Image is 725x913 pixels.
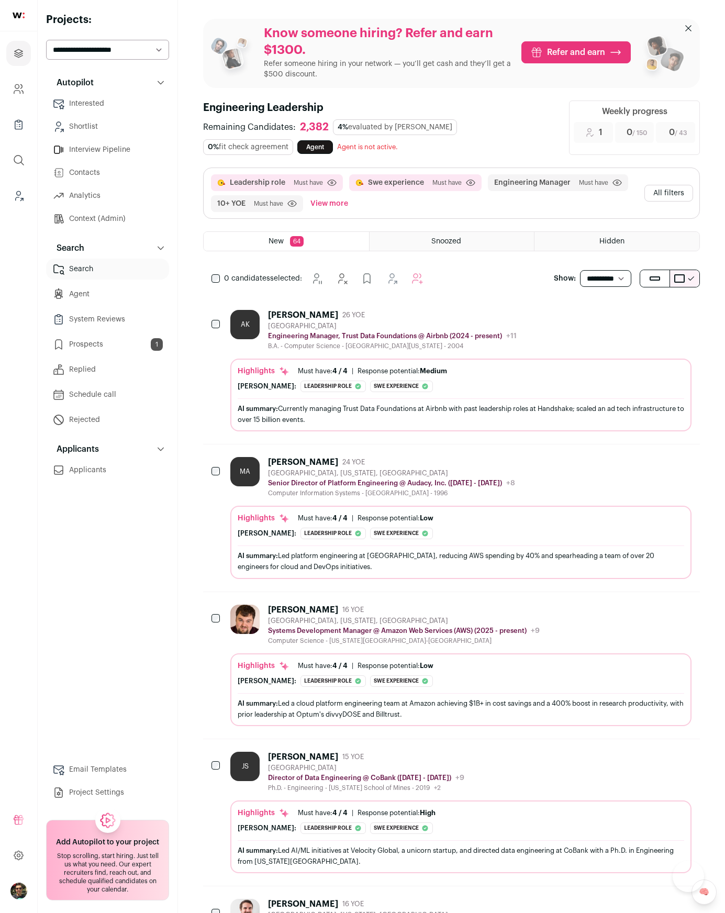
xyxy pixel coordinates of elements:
[554,273,576,284] p: Show:
[332,368,348,374] span: 4 / 4
[46,93,169,114] a: Interested
[46,116,169,137] a: Shortlist
[268,332,502,340] p: Engineering Manager, Trust Data Foundations @ Airbnb (2024 - present)
[300,381,366,392] div: Leadership role
[337,143,398,150] span: Agent is not active.
[53,852,162,894] div: Stop scrolling, start hiring. Just tell us what you need. Our expert recruiters find, reach out, ...
[268,617,540,625] div: [GEOGRAPHIC_DATA], [US_STATE], [GEOGRAPHIC_DATA]
[238,698,684,720] div: Led a cloud platform engineering team at Amazon achieving $1B+ in cost savings and a 400% boost i...
[675,130,687,136] span: / 43
[673,861,704,892] iframe: Help Scout Beacon - Open
[531,627,540,634] span: +9
[298,514,433,522] ul: |
[46,334,169,355] a: Prospects1
[300,121,329,134] div: 2,382
[506,480,515,487] span: +8
[238,661,289,671] div: Highlights
[627,126,647,139] span: 0
[151,338,163,351] span: 1
[238,845,684,867] div: Led AI/ML initiatives at Velocity Global, a unicorn startup, and directed data engineering at CoB...
[46,820,169,900] a: Add Autopilot to your project Stop scrolling, start hiring. Just tell us what you need. Our exper...
[332,809,348,816] span: 4 / 4
[268,605,338,615] div: [PERSON_NAME]
[358,514,433,522] div: Response potential:
[294,179,323,187] span: Must have
[370,675,433,687] div: Swe experience
[46,13,169,27] h2: Projects:
[268,627,527,635] p: Systems Development Manager @ Amazon Web Services (AWS) (2025 - present)
[333,119,457,135] div: evaluated by [PERSON_NAME]
[50,242,84,254] p: Search
[46,139,169,160] a: Interview Pipeline
[254,199,283,208] span: Must have
[217,198,246,209] button: 10+ YOE
[494,177,571,188] button: Engineering Manager
[46,162,169,183] a: Contacts
[238,700,278,707] span: AI summary:
[46,238,169,259] button: Search
[268,752,338,762] div: [PERSON_NAME]
[230,177,285,188] button: Leadership role
[46,782,169,803] a: Project Settings
[644,185,693,202] button: All filters
[268,489,515,497] div: Computer Information Systems - [GEOGRAPHIC_DATA] - 1996
[13,13,25,18] img: wellfound-shorthand-0d5821cbd27db2630d0214b213865d53afaa358527fdda9d0ea32b1df1b89c2c.svg
[238,847,278,854] span: AI summary:
[238,824,296,832] div: [PERSON_NAME]:
[368,177,424,188] button: Swe experience
[370,381,433,392] div: Swe experience
[300,528,366,539] div: Leadership role
[238,677,296,685] div: [PERSON_NAME]:
[669,126,687,139] span: 0
[46,284,169,305] a: Agent
[203,101,556,115] h1: Engineering Leadership
[370,528,433,539] div: Swe experience
[46,759,169,780] a: Email Templates
[230,605,691,726] a: [PERSON_NAME] 16 YOE [GEOGRAPHIC_DATA], [US_STATE], [GEOGRAPHIC_DATA] Systems Development Manager...
[268,479,502,487] p: Senior Director of Platform Engineering @ Audacy, Inc. ([DATE] - [DATE])
[230,752,691,873] a: JS [PERSON_NAME] 15 YOE [GEOGRAPHIC_DATA] Director of Data Engineering @ CoBank ([DATE] - [DATE])...
[300,675,366,687] div: Leadership role
[238,382,296,391] div: [PERSON_NAME]:
[268,310,338,320] div: [PERSON_NAME]
[10,883,27,899] img: 8429747-medium_jpg
[46,185,169,206] a: Analytics
[298,367,447,375] ul: |
[46,72,169,93] button: Autopilot
[238,550,684,572] div: Led platform engineering at [GEOGRAPHIC_DATA], reducing AWS spending by 40% and spearheading a te...
[230,310,260,339] div: AK
[268,322,517,330] div: [GEOGRAPHIC_DATA]
[632,130,647,136] span: / 150
[10,883,27,899] button: Open dropdown
[420,809,436,816] span: High
[342,606,364,614] span: 16 YOE
[342,753,364,761] span: 15 YOE
[332,515,348,521] span: 4 / 4
[208,143,219,151] span: 0%
[224,275,270,282] span: 0 candidates
[290,236,304,247] span: 64
[298,367,348,375] div: Must have:
[268,457,338,467] div: [PERSON_NAME]
[297,140,333,154] a: Agent
[298,514,348,522] div: Must have:
[599,126,603,139] span: 1
[431,238,461,245] span: Snoozed
[56,837,159,848] h2: Add Autopilot to your project
[338,124,348,131] span: 4%
[269,238,284,245] span: New
[358,662,433,670] div: Response potential:
[342,311,365,319] span: 26 YOE
[639,31,685,82] img: referral_people_group_2-7c1ec42c15280f3369c0665c33c00ed472fd7f6af9dd0ec46c364f9a93ccf9a4.png
[268,764,464,772] div: [GEOGRAPHIC_DATA]
[300,822,366,834] div: Leadership role
[298,662,433,670] ul: |
[46,309,169,330] a: System Reviews
[238,808,289,818] div: Highlights
[238,405,278,412] span: AI summary:
[203,121,296,133] span: Remaining Candidates:
[268,784,464,792] div: Ph.D. - Engineering - [US_STATE] School of Mines - 2019
[46,460,169,481] a: Applicants
[268,899,338,909] div: [PERSON_NAME]
[298,662,348,670] div: Must have:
